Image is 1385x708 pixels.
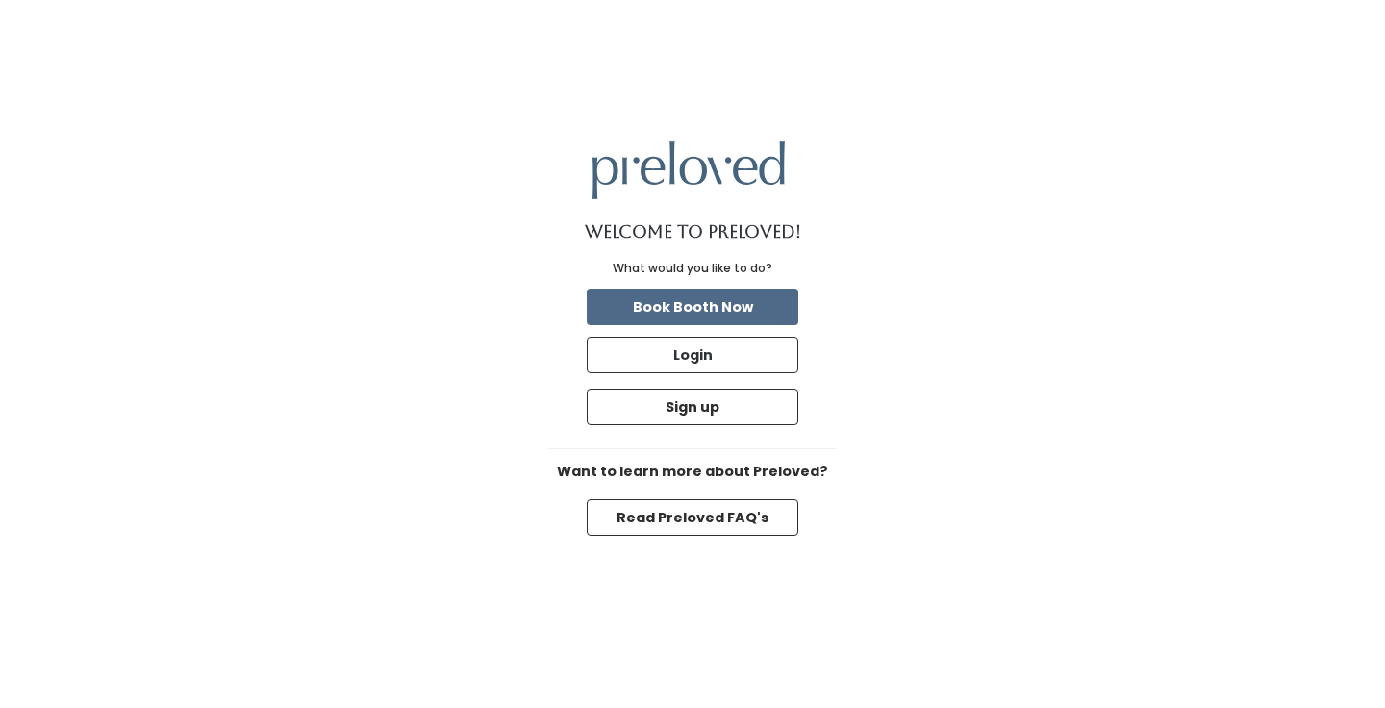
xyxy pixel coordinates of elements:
img: preloved logo [592,141,785,198]
div: What would you like to do? [613,260,772,277]
h6: Want to learn more about Preloved? [548,465,837,480]
h1: Welcome to Preloved! [585,222,801,241]
button: Read Preloved FAQ's [587,499,798,536]
button: Sign up [587,389,798,425]
a: Login [583,333,802,377]
a: Sign up [583,385,802,429]
button: Book Booth Now [587,289,798,325]
button: Login [587,337,798,373]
